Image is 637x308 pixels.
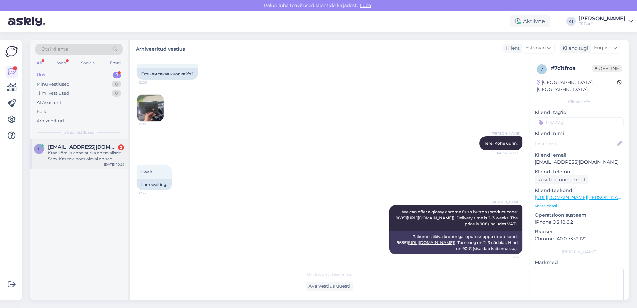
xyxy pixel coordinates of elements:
[37,108,46,115] div: Kõik
[535,187,624,194] p: Klienditeekond
[560,45,588,52] div: Klienditugi
[112,90,121,97] div: 0
[535,219,624,226] p: iPhone OS 18.6.2
[80,59,96,67] div: Socials
[592,65,622,72] span: Offline
[578,21,626,27] div: FEB AS
[407,215,453,220] a: [URL][DOMAIN_NAME]
[139,122,164,127] span: 12:00
[118,144,124,150] div: 2
[535,203,624,209] p: Vaata edasi ...
[535,194,627,200] a: [URL][DOMAIN_NAME][PERSON_NAME]
[535,130,624,137] p: Kliendi nimi
[541,67,543,72] span: 7
[535,117,624,127] input: Lisa tag
[307,272,352,278] span: Vestlus on arhiveeritud
[64,129,95,135] span: Uued vestlused
[112,81,121,88] div: 0
[535,152,624,159] p: Kliendi email
[358,2,373,8] span: Luba
[537,79,617,93] div: [GEOGRAPHIC_DATA], [GEOGRAPHIC_DATA]
[535,228,624,235] p: Brauser
[38,146,40,151] span: L
[5,45,18,58] img: Askly Logo
[48,150,124,162] div: Krae kõrgus enne nurka on tavaliselt 5cm. Kas teie poes oleval on see [PERSON_NAME]?
[37,90,69,97] div: Tiimi vestlused
[396,209,519,226] span: We can offer a glossy chrome flush button (product code: 96851 ). Delivery time is 2–3 weeks. The...
[137,95,164,121] img: Attachment
[535,249,624,255] div: [PERSON_NAME]
[503,45,520,52] div: Klient
[492,200,520,205] span: [PERSON_NAME]
[535,159,624,166] p: [EMAIL_ADDRESS][DOMAIN_NAME]
[495,151,520,156] span: Nähtud ✓ 12:15
[535,140,616,147] input: Lisa nimi
[113,72,121,78] div: 1
[408,240,454,245] a: [URL][DOMAIN_NAME]
[594,44,611,52] span: English
[141,169,152,174] span: I wait
[109,59,123,67] div: Email
[139,80,164,85] span: 12:00
[492,131,520,136] span: [PERSON_NAME]
[56,59,67,67] div: Web
[495,255,520,260] span: 12:26
[566,17,576,26] div: KT
[525,44,546,52] span: Estonian
[37,118,64,124] div: Arhiveeritud
[535,235,624,242] p: Chrome 140.0.7339.122
[104,162,124,167] div: [DATE] 10:21
[35,59,43,67] div: All
[137,179,172,190] div: I am waiting.
[578,16,633,27] a: [PERSON_NAME]FEB AS
[510,15,550,27] div: Aktiivne
[484,141,518,146] span: Tere! Kohe uurin.
[37,72,45,78] div: Uus
[551,64,592,72] div: # 7c1tfroa
[535,109,624,116] p: Kliendi tag'id
[389,231,522,254] div: Pakume läikiva kroomiga loputusnuppu (tootekood: 96851 ). Tarneaeg on 2–3 nädalat. Hind on 90 € (...
[37,81,70,88] div: Minu vestlused
[139,191,164,196] span: 12:22
[535,175,588,184] div: Küsi telefoninumbrit
[306,282,353,291] div: Ava vestlus uuesti
[535,99,624,105] div: Kliendi info
[137,68,198,80] div: Есть ли такая кнопка ifo?
[578,16,626,21] div: [PERSON_NAME]
[37,99,61,106] div: AI Assistent
[535,168,624,175] p: Kliendi telefon
[41,46,68,53] span: Otsi kliente
[136,44,185,53] label: Arhiveeritud vestlus
[48,144,117,150] span: Liblikkalle@gmail.com
[535,259,624,266] p: Märkmed
[535,212,624,219] p: Operatsioonisüsteem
